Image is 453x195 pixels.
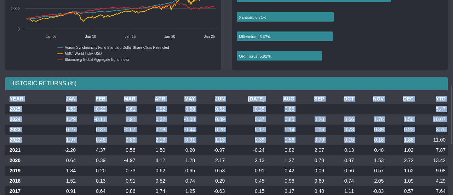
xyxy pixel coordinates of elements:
td: 0.73 [108,166,137,176]
td: 0.42 [266,166,296,176]
th: JUN [197,94,227,104]
td: 1.76 [356,114,386,125]
text: Jan-05 [46,35,57,39]
td: -2.20 [48,145,78,155]
td: 1.56 [266,135,296,145]
th: DEC [386,94,415,104]
td: 0.45 [78,135,108,145]
td: 1.02 [386,145,415,155]
th: NOV [356,94,386,104]
td: 0.23 [386,125,415,135]
td: 11.00 [416,135,448,145]
td: 0.09 [297,166,326,176]
text: Jan-10 [85,35,96,39]
td: 2.17 [197,155,227,166]
td: 1.84 [48,166,78,176]
td: -0.13 [78,176,108,186]
text: MSCI World Index USD [65,52,102,56]
th: SEP [297,94,326,104]
th: APR [137,94,167,104]
td: -0.67 [108,125,137,135]
td: -0.24 [227,145,266,155]
th: 2025 [5,104,48,114]
td: 1.56 [386,114,415,125]
td: 1.28 [167,155,197,166]
text: 0 [17,27,19,31]
td: 0.15 [326,135,356,145]
text: Jan-20 [165,35,176,39]
th: 2023 [5,125,48,135]
td: 0.62 [137,166,167,176]
td: 4.12 [137,155,167,166]
th: FEB [78,94,108,104]
div: HISTORIC RETURNS (%) [5,77,448,90]
td: 1.62 [386,166,415,176]
td: 0.48 [356,145,386,155]
th: 2020 [5,155,48,166]
td: 0.57 [356,166,386,176]
td: 0.69 [297,176,326,186]
td: -0.11 [78,114,108,125]
td: 0.88 [266,104,296,114]
td: 1.91 [108,114,137,125]
td: 1.53 [48,104,78,114]
td: 1.53 [356,155,386,166]
th: [DATE] [227,94,266,104]
td: 0.66 [326,114,356,125]
td: 0.18 [356,135,386,145]
td: 2.13 [227,155,266,166]
td: -0.22 [78,104,108,114]
td: 0.91 [108,176,137,186]
td: 4.37 [78,145,108,155]
td: 1.82 [137,104,167,114]
text: Jan-15 [125,35,136,39]
td: 0.64 [48,155,78,166]
td: 1.52 [48,176,78,186]
td: 0.20 [167,145,197,155]
text: Xantium: 6.71% [239,15,266,19]
td: 0.28 [197,125,227,135]
td: 0.89 [197,114,227,125]
td: 0.27 [48,125,78,135]
td: 1.29 [48,114,78,125]
td: 7.87 [416,145,448,155]
td: 0.79 [297,135,326,145]
td: 0.29 [197,176,227,186]
td: 1.06 [297,125,326,135]
td: 0.23 [297,114,326,125]
td: 2.07 [297,145,326,155]
td: -0.35 [227,104,266,114]
td: -0.44 [167,125,197,135]
th: OCT [326,94,356,104]
td: 0.61 [108,104,137,114]
td: 0.45 [227,176,266,186]
td: 0.96 [266,176,296,186]
th: MAR [108,94,137,104]
td: 1.97 [48,135,78,145]
td: 0.78 [297,155,326,166]
td: 13.42 [416,155,448,166]
td: 0.73 [326,125,356,135]
td: 0.53 [197,166,227,176]
td: 4.29 [416,176,448,186]
td: 9.08 [416,166,448,176]
td: 0.32 [137,114,167,125]
td: 1.27 [266,155,296,166]
td: 0.58 [167,104,197,114]
th: YEAR [5,94,48,104]
td: -0.97 [197,145,227,155]
th: AUG [266,94,296,104]
td: -0.08 [167,114,197,125]
text: Bloomberg Global Aggregate Bond Index [65,58,129,62]
td: -4.97 [108,155,137,166]
td: 0.87 [326,155,356,166]
td: 0.20 [78,166,108,176]
text: QRT Torus: 5.91% [239,54,271,58]
td: 5.47 [416,104,448,114]
td: 0.37 [78,125,108,135]
td: 0.39 [356,125,386,135]
td: 0.91 [227,166,266,176]
td: 1.13 [197,135,227,145]
td: 1.14 [266,125,296,135]
td: 0.13 [326,145,356,155]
